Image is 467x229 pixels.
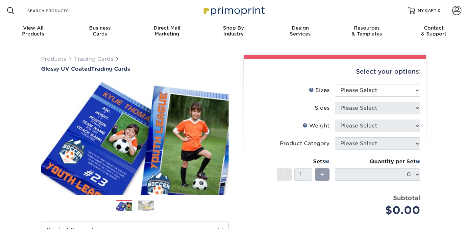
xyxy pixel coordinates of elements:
div: $0.00 [340,202,420,218]
img: Glossy UV Coated 01 [41,73,229,202]
span: Business [67,25,134,31]
img: Trading Cards 02 [138,200,154,211]
span: MY CART [418,8,436,13]
div: Industry [200,25,267,37]
h1: Trading Cards [41,66,229,72]
a: Direct MailMarketing [134,21,200,42]
span: Glossy UV Coated [41,66,91,72]
span: + [320,170,324,179]
input: SEARCH PRODUCTS..... [27,7,91,14]
a: DesignServices [267,21,333,42]
div: & Templates [333,25,400,37]
span: Shop By [200,25,267,31]
div: & Support [400,25,467,37]
a: Products [41,56,66,62]
span: Design [267,25,333,31]
div: Services [267,25,333,37]
div: Sets [277,158,330,166]
img: Trading Cards 01 [116,200,132,212]
span: Resources [333,25,400,31]
a: Resources& Templates [333,21,400,42]
div: Select your options: [249,59,421,84]
span: Contact [400,25,467,31]
a: Contact& Support [400,21,467,42]
a: Glossy UV CoatedTrading Cards [41,66,229,72]
strong: Subtotal [393,194,420,201]
a: BusinessCards [67,21,134,42]
div: Product Category [280,140,330,148]
span: Direct Mail [134,25,200,31]
div: Sizes [309,86,330,94]
span: 0 [438,8,441,13]
div: Cards [67,25,134,37]
img: Primoprint [201,3,266,17]
span: - [283,170,286,179]
a: Shop ByIndustry [200,21,267,42]
div: Weight [303,122,330,130]
div: Marketing [134,25,200,37]
div: Sides [315,104,330,112]
a: Trading Cards [74,56,113,62]
div: Quantity per Set [335,158,420,166]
